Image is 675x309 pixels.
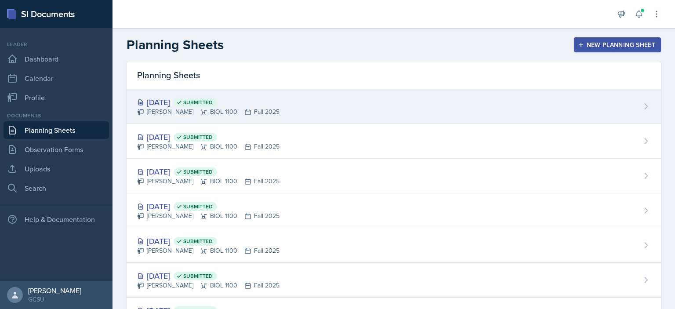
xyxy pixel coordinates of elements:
[127,263,661,298] a: [DATE] Submitted [PERSON_NAME]BIOL 1100Fall 2025
[137,246,279,255] div: [PERSON_NAME] BIOL 1100 Fall 2025
[137,166,279,178] div: [DATE]
[137,131,279,143] div: [DATE]
[127,124,661,159] a: [DATE] Submitted [PERSON_NAME]BIOL 1100Fall 2025
[4,69,109,87] a: Calendar
[580,41,655,48] div: New Planning Sheet
[127,159,661,193] a: [DATE] Submitted [PERSON_NAME]BIOL 1100Fall 2025
[4,121,109,139] a: Planning Sheets
[137,281,279,290] div: [PERSON_NAME] BIOL 1100 Fall 2025
[183,273,213,280] span: Submitted
[4,50,109,68] a: Dashboard
[137,142,279,151] div: [PERSON_NAME] BIOL 1100 Fall 2025
[183,203,213,210] span: Submitted
[4,179,109,197] a: Search
[28,286,81,295] div: [PERSON_NAME]
[127,62,661,89] div: Planning Sheets
[183,134,213,141] span: Submitted
[4,40,109,48] div: Leader
[4,141,109,158] a: Observation Forms
[137,96,279,108] div: [DATE]
[28,295,81,304] div: GCSU
[127,193,661,228] a: [DATE] Submitted [PERSON_NAME]BIOL 1100Fall 2025
[183,168,213,175] span: Submitted
[137,235,279,247] div: [DATE]
[137,270,279,282] div: [DATE]
[137,177,279,186] div: [PERSON_NAME] BIOL 1100 Fall 2025
[4,211,109,228] div: Help & Documentation
[574,37,661,52] button: New Planning Sheet
[137,107,279,116] div: [PERSON_NAME] BIOL 1100 Fall 2025
[183,238,213,245] span: Submitted
[127,89,661,124] a: [DATE] Submitted [PERSON_NAME]BIOL 1100Fall 2025
[4,89,109,106] a: Profile
[4,160,109,178] a: Uploads
[137,211,279,221] div: [PERSON_NAME] BIOL 1100 Fall 2025
[137,200,279,212] div: [DATE]
[4,112,109,120] div: Documents
[127,228,661,263] a: [DATE] Submitted [PERSON_NAME]BIOL 1100Fall 2025
[127,37,224,53] h2: Planning Sheets
[183,99,213,106] span: Submitted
